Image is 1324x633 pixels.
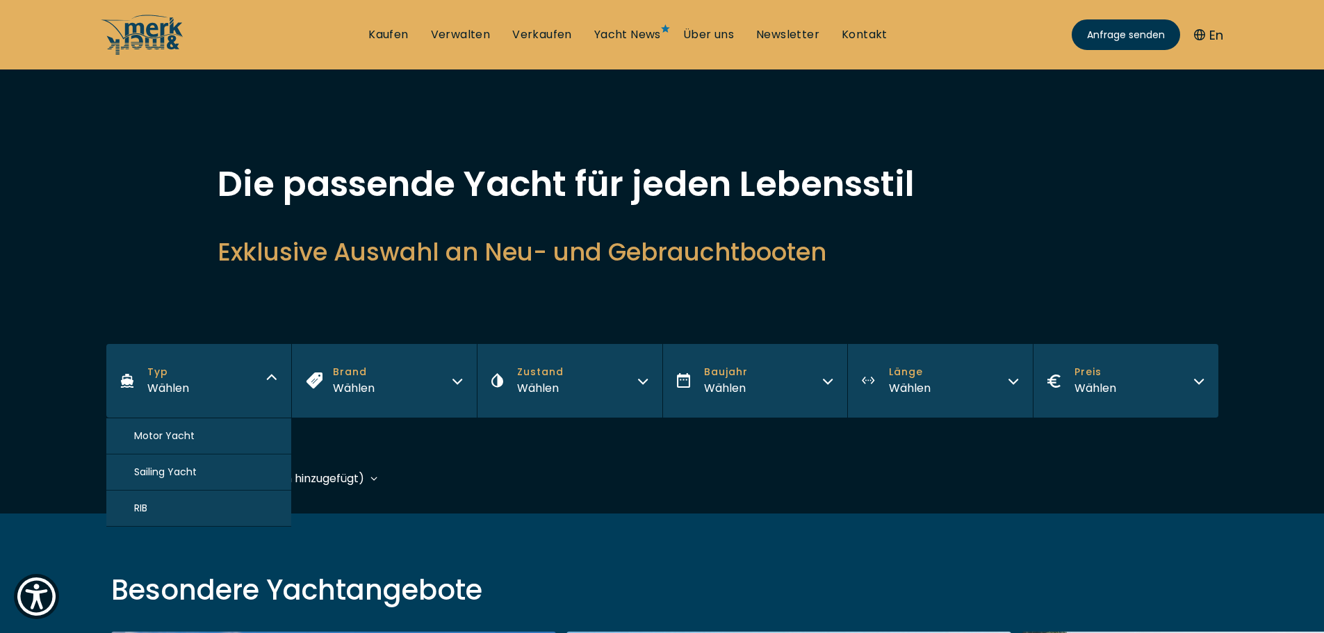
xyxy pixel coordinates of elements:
[14,574,59,619] button: Show Accessibility Preferences
[1074,365,1116,379] span: Preis
[431,27,491,42] a: Verwalten
[147,365,189,379] span: Typ
[368,27,408,42] a: Kaufen
[291,344,477,418] button: BrandWählen
[106,454,292,491] button: Sailing Yacht
[147,379,189,397] div: Wählen
[889,379,931,397] div: Wählen
[218,235,1107,269] h2: Exklusive Auswahl an Neu- und Gebrauchtbooten
[106,491,292,527] button: RIB
[512,27,572,42] a: Verkaufen
[704,365,748,379] span: Baujahr
[847,344,1033,418] button: LängeWählen
[756,27,819,42] a: Newsletter
[106,344,292,418] button: TypWählen
[218,167,1107,202] h1: Die passende Yacht für jeden Lebensstil
[683,27,734,42] a: Über uns
[134,429,195,443] span: Motor Yacht
[333,365,375,379] span: Brand
[662,344,848,418] button: BaujahrWählen
[1033,344,1218,418] button: PreisWählen
[594,27,661,42] a: Yacht News
[1087,28,1165,42] span: Anfrage senden
[842,27,888,42] a: Kontakt
[1072,19,1180,50] a: Anfrage senden
[517,365,564,379] span: Zustand
[517,379,564,397] div: Wählen
[333,379,375,397] div: Wählen
[477,344,662,418] button: ZustandWählen
[1074,379,1116,397] div: Wählen
[134,465,197,479] span: Sailing Yacht
[134,501,147,516] span: RIB
[106,418,292,454] button: Motor Yacht
[1194,26,1223,44] button: En
[889,365,931,379] span: Länge
[704,379,748,397] div: Wählen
